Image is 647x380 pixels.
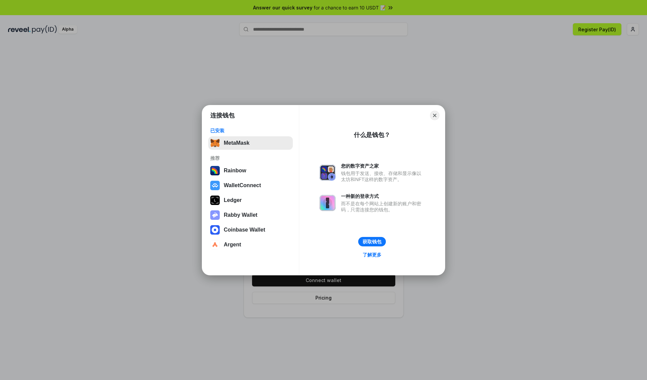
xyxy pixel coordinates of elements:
[210,155,291,161] div: 推荐
[341,170,425,182] div: 钱包用于发送、接收、存储和显示像以太坊和NFT这样的数字资产。
[341,201,425,213] div: 而不是在每个网站上创建新的账户和密码，只需连接您的钱包。
[208,194,293,207] button: Ledger
[224,197,242,203] div: Ledger
[210,240,220,249] img: svg+xml,%3Csvg%20width%3D%2228%22%20height%3D%2228%22%20viewBox%3D%220%200%2028%2028%22%20fill%3D...
[224,242,241,248] div: Argent
[319,165,336,181] img: svg+xml,%3Csvg%20xmlns%3D%22http%3A%2F%2Fwww.w3.org%2F2000%2Fsvg%22%20fill%3D%22none%22%20viewBox...
[224,168,246,174] div: Rainbow
[224,212,257,218] div: Rabby Wallet
[363,239,381,245] div: 获取钱包
[341,193,425,199] div: 一种新的登录方式
[224,182,261,188] div: WalletConnect
[210,138,220,148] img: svg+xml,%3Csvg%20fill%3D%22none%22%20height%3D%2233%22%20viewBox%3D%220%200%2035%2033%22%20width%...
[208,164,293,177] button: Rainbow
[359,250,386,259] a: 了解更多
[210,196,220,205] img: svg+xml,%3Csvg%20xmlns%3D%22http%3A%2F%2Fwww.w3.org%2F2000%2Fsvg%22%20width%3D%2228%22%20height%3...
[224,227,265,233] div: Coinbase Wallet
[208,208,293,222] button: Rabby Wallet
[208,238,293,251] button: Argent
[210,111,235,119] h1: 连接钱包
[208,179,293,192] button: WalletConnect
[210,128,291,134] div: 已安装
[341,163,425,169] div: 您的数字资产之家
[210,225,220,235] img: svg+xml,%3Csvg%20width%3D%2228%22%20height%3D%2228%22%20viewBox%3D%220%200%2028%2028%22%20fill%3D...
[208,223,293,237] button: Coinbase Wallet
[363,252,381,258] div: 了解更多
[224,140,249,146] div: MetaMask
[210,181,220,190] img: svg+xml,%3Csvg%20width%3D%2228%22%20height%3D%2228%22%20viewBox%3D%220%200%2028%2028%22%20fill%3D...
[358,237,386,246] button: 获取钱包
[430,111,439,120] button: Close
[319,195,336,211] img: svg+xml,%3Csvg%20xmlns%3D%22http%3A%2F%2Fwww.w3.org%2F2000%2Fsvg%22%20fill%3D%22none%22%20viewBox...
[208,136,293,150] button: MetaMask
[210,210,220,220] img: svg+xml,%3Csvg%20xmlns%3D%22http%3A%2F%2Fwww.w3.org%2F2000%2Fsvg%22%20fill%3D%22none%22%20viewBox...
[210,166,220,175] img: svg+xml,%3Csvg%20width%3D%22120%22%20height%3D%22120%22%20viewBox%3D%220%200%20120%20120%22%20fil...
[354,131,390,139] div: 什么是钱包？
